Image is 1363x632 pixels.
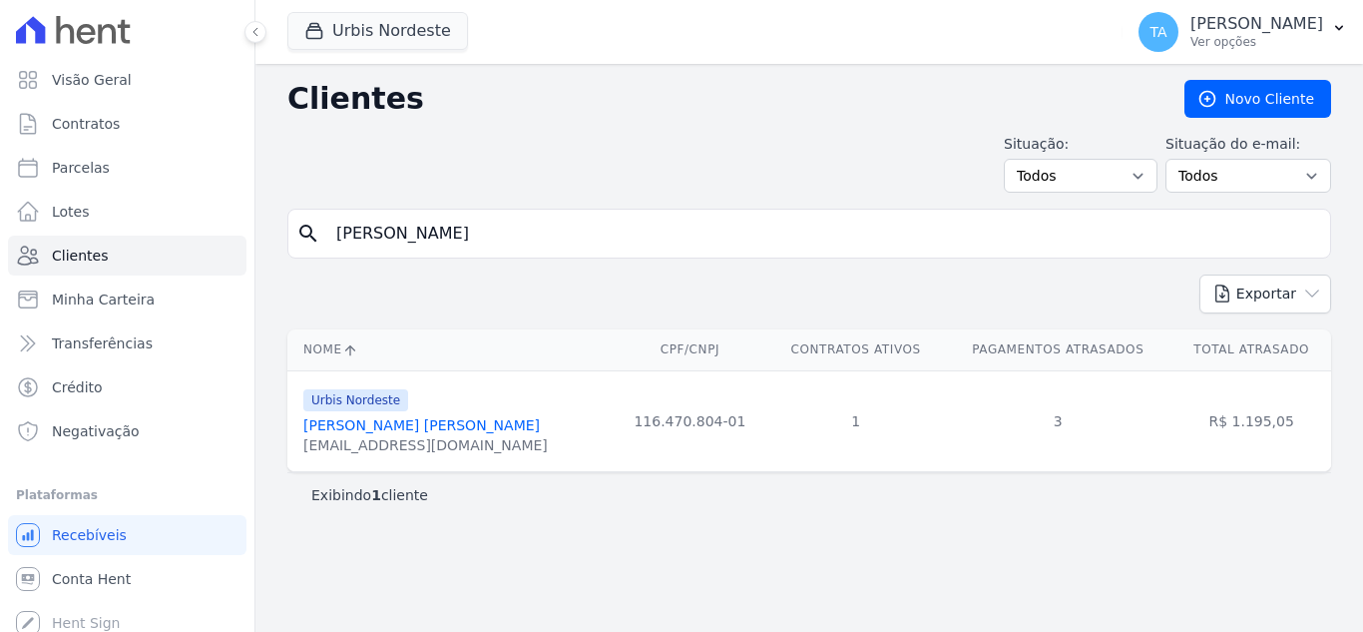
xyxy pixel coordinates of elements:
th: Total Atrasado [1171,329,1331,370]
label: Situação do e-mail: [1165,134,1331,155]
a: Novo Cliente [1184,80,1331,118]
td: 1 [767,370,944,471]
a: Visão Geral [8,60,246,100]
button: TA [PERSON_NAME] Ver opções [1123,4,1363,60]
span: Negativação [52,421,140,441]
a: Parcelas [8,148,246,188]
div: [EMAIL_ADDRESS][DOMAIN_NAME] [303,435,548,455]
span: Clientes [52,246,108,266]
button: Exportar [1199,275,1331,314]
h2: Clientes [287,81,1152,117]
input: Buscar por nome, CPF ou e-mail [324,214,1322,254]
td: 116.470.804-01 [613,370,767,471]
span: TA [1150,25,1167,39]
span: Transferências [52,333,153,353]
a: Negativação [8,411,246,451]
th: Nome [287,329,613,370]
span: Conta Hent [52,569,131,589]
a: Crédito [8,367,246,407]
span: Lotes [52,202,90,222]
a: Clientes [8,236,246,276]
span: Minha Carteira [52,290,155,310]
a: Contratos [8,104,246,144]
i: search [296,222,320,246]
a: Minha Carteira [8,280,246,319]
a: Lotes [8,192,246,232]
th: CPF/CNPJ [613,329,767,370]
a: Conta Hent [8,559,246,599]
div: Plataformas [16,483,238,507]
th: Contratos Ativos [767,329,944,370]
a: [PERSON_NAME] [PERSON_NAME] [303,417,540,433]
span: Urbis Nordeste [303,389,408,411]
p: Exibindo cliente [311,485,428,505]
a: Recebíveis [8,515,246,555]
span: Recebíveis [52,525,127,545]
th: Pagamentos Atrasados [944,329,1171,370]
b: 1 [371,487,381,503]
td: 3 [944,370,1171,471]
label: Situação: [1004,134,1157,155]
a: Transferências [8,323,246,363]
p: [PERSON_NAME] [1190,14,1323,34]
td: R$ 1.195,05 [1171,370,1331,471]
button: Urbis Nordeste [287,12,468,50]
p: Ver opções [1190,34,1323,50]
span: Contratos [52,114,120,134]
span: Crédito [52,377,103,397]
span: Parcelas [52,158,110,178]
span: Visão Geral [52,70,132,90]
